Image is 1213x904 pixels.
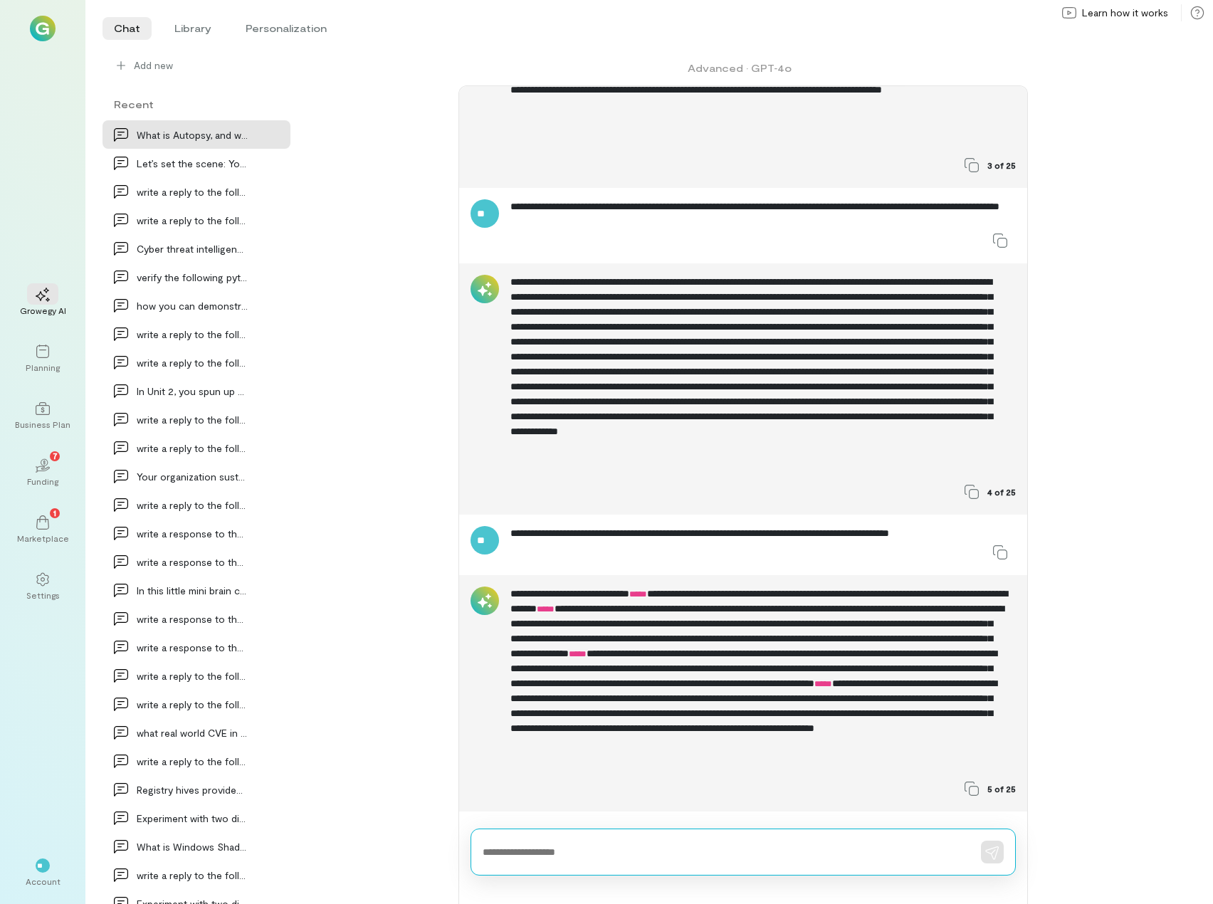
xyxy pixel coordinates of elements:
a: Growegy AI [17,276,68,327]
span: 1 [53,506,56,519]
div: write a response to the following to include a fa… [137,555,248,569]
div: write a reply to the following to include a fact:… [137,697,248,712]
div: write a response to the following and include a f… [137,611,248,626]
div: write a reply to the following to include a fact:… [137,868,248,883]
div: write a reply to the following and include a fact… [137,213,248,228]
a: Business Plan [17,390,68,441]
div: Account [26,876,61,887]
div: write a reply to the following: Q: Based on your… [137,498,248,513]
div: In Unit 2, you spun up a Docker version of Splunk… [137,384,248,399]
div: Your organization sustained a network intrusion,… [137,469,248,484]
div: write a response to the following to include a fa… [137,526,248,541]
div: What is Autopsy, and what is its primary purpose… [137,127,248,142]
div: Experiment with two different Windows SysInternal… [137,811,248,826]
div: Registry hives provided timestamps for the DFIR i… [137,782,248,797]
div: how you can demonstrate an exploit using CVE-2023… [137,298,248,313]
span: 7 [53,449,58,462]
span: Learn how it works [1082,6,1168,20]
span: Add new [134,58,173,73]
div: In this little mini brain challenge, you will dem… [137,583,248,598]
div: write a reply to the following to include a fact:… [137,441,248,456]
div: Cyber threat intelligence platforms (TIPs) offer… [137,241,248,256]
div: Marketplace [17,532,69,544]
li: Chat [103,17,152,40]
li: Library [163,17,223,40]
div: write a reply to the following to include a fact:… [137,754,248,769]
div: Planning [26,362,60,373]
span: 4 of 25 [987,486,1016,498]
a: Planning [17,333,68,384]
div: Settings [26,589,60,601]
div: write a reply to the following to include a fact:… [137,668,248,683]
span: 5 of 25 [987,783,1016,794]
div: write a reply to the following to include a fact:… [137,355,248,370]
div: write a reply to the following to include a fact… [137,327,248,342]
div: write a response to the following to include addi… [137,640,248,655]
a: Settings [17,561,68,612]
div: write a reply to the following to include a fact:… [137,412,248,427]
div: Funding [27,475,58,487]
a: Funding [17,447,68,498]
div: What is Windows Shadow Copy and as a digital fore… [137,839,248,854]
div: write a reply to the following to include a fact… [137,184,248,199]
div: verify the following python code: from flask_unsi… [137,270,248,285]
div: Recent [103,97,290,112]
div: what real world CVE in the last 3 years can be id… [137,725,248,740]
div: Growegy AI [20,305,66,316]
div: Business Plan [15,419,70,430]
div: Let’s set the scene: You get to complete this sto… [137,156,248,171]
li: Personalization [234,17,338,40]
span: 3 of 25 [987,159,1016,171]
a: Marketplace [17,504,68,555]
